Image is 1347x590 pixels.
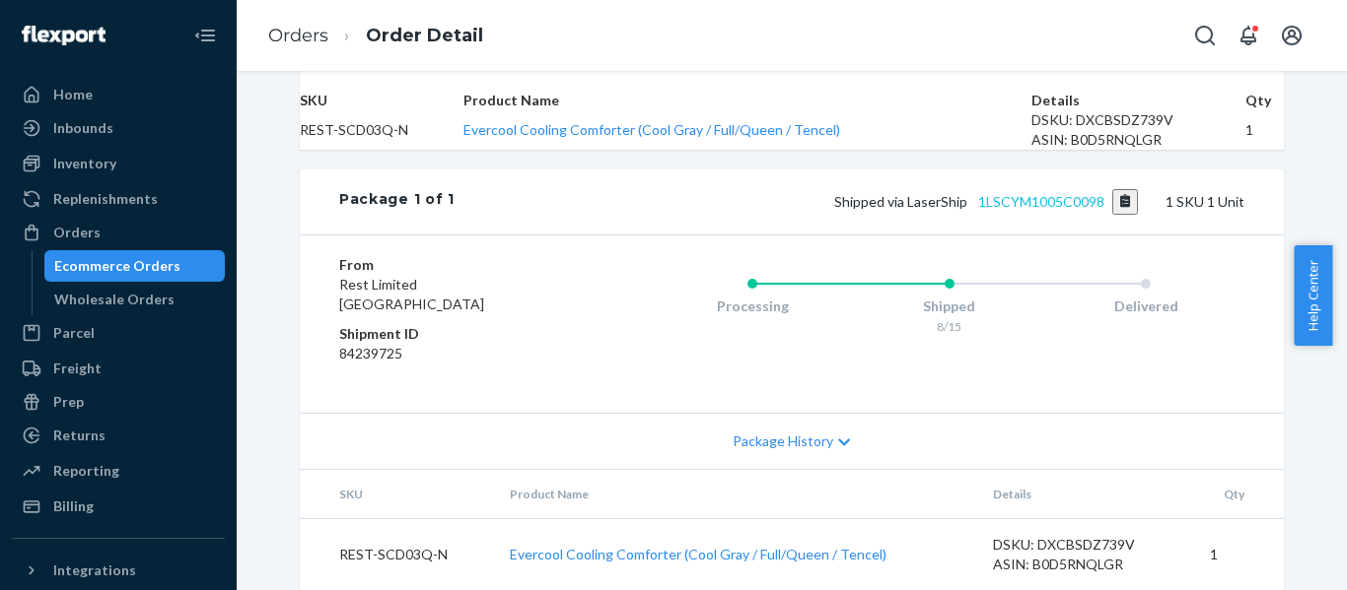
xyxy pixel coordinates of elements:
div: Inventory [53,154,116,173]
div: Freight [53,359,102,378]
div: Ecommerce Orders [54,256,180,276]
div: Delivered [1047,296,1244,316]
div: Shipped [851,296,1048,316]
a: Prep [12,386,225,418]
a: Inbounds [12,112,225,144]
div: 1 SKU 1 Unit [455,189,1244,215]
button: Integrations [12,555,225,586]
div: Package 1 of 1 [339,189,455,215]
a: Replenishments [12,183,225,215]
div: Parcel [53,323,95,343]
a: 1LSCYM1005C0098 [978,193,1104,210]
a: Reporting [12,455,225,487]
div: Replenishments [53,189,158,209]
a: Home [12,79,225,110]
dt: Shipment ID [339,324,575,344]
div: Inbounds [53,118,113,138]
a: Inventory [12,148,225,179]
a: Orders [12,217,225,248]
th: Qty [1245,91,1284,110]
th: Product Name [463,91,1031,110]
div: DSKU: DXCBSDZ739V [1031,110,1245,130]
button: Open notifications [1229,16,1268,55]
button: Open Search Box [1185,16,1225,55]
img: Flexport logo [22,26,106,45]
div: Wholesale Orders [54,290,175,309]
a: Evercool Cooling Comforter (Cool Gray / Full/Queen / Tencel) [510,546,886,562]
a: Parcel [12,317,225,349]
div: Processing [654,296,851,316]
div: Orders [53,223,101,242]
div: Integrations [53,560,136,580]
th: Qty [1194,470,1284,519]
div: Prep [53,392,84,412]
th: Details [977,470,1194,519]
a: Billing [12,491,225,522]
div: Home [53,85,93,104]
span: Package History [733,431,833,451]
td: 1 [1245,110,1284,150]
td: REST-SCD03Q-N [300,110,463,150]
th: SKU [300,470,494,519]
div: Returns [53,426,106,445]
th: Product Name [494,470,978,519]
a: Ecommerce Orders [44,250,226,282]
button: Help Center [1294,245,1332,346]
a: Order Detail [366,25,483,46]
a: Evercool Cooling Comforter (Cool Gray / Full/Queen / Tencel) [463,121,840,138]
div: ASIN: B0D5RNQLGR [993,555,1178,574]
button: Open account menu [1272,16,1312,55]
a: Freight [12,353,225,384]
div: Reporting [53,461,119,481]
div: DSKU: DXCBSDZ739V [993,535,1178,555]
span: Rest Limited [GEOGRAPHIC_DATA] [339,276,484,312]
div: 8/15 [851,318,1048,335]
a: Wholesale Orders [44,284,226,315]
th: SKU [300,91,463,110]
td: 1 [1194,518,1284,590]
a: Orders [268,25,328,46]
button: Close Navigation [185,16,225,55]
ol: breadcrumbs [252,7,499,65]
span: Shipped via LaserShip [834,193,1139,210]
dt: From [339,255,575,275]
dd: 84239725 [339,344,575,363]
button: Copy tracking number [1112,189,1139,215]
div: Billing [53,496,94,516]
a: Returns [12,420,225,451]
div: ASIN: B0D5RNQLGR [1031,130,1245,150]
th: Details [1031,91,1245,110]
td: REST-SCD03Q-N [300,518,494,590]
